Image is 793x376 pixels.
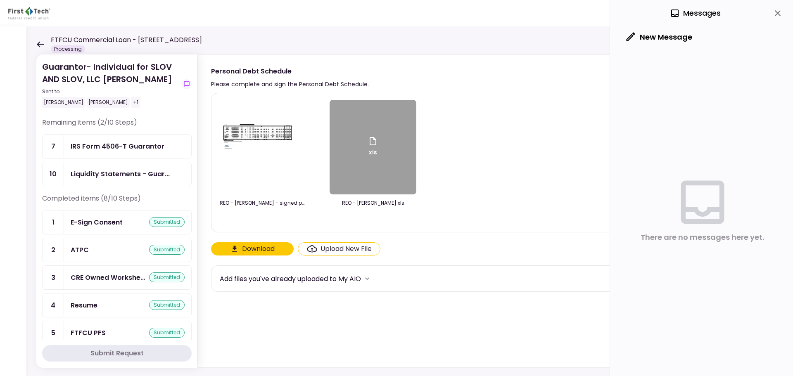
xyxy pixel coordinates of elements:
div: 4 [43,293,64,317]
a: 10Liquidity Statements - Guarantor [42,162,192,186]
div: Processing [51,45,85,53]
div: 1 [43,210,64,234]
div: There are no messages here yet. [641,231,764,244]
div: E-Sign Consent [71,217,123,227]
div: submitted [149,300,185,310]
div: [PERSON_NAME] [42,97,85,108]
button: close [771,6,785,20]
button: New Message [620,26,699,48]
div: Add files you've already uploaded to My AIO [220,274,361,284]
div: Upload New File [321,244,372,254]
button: more [361,272,373,285]
button: Submit Request [42,345,192,362]
div: FTFCU PFS [71,328,106,338]
div: REO - Joe Miketo - signed.pdf [220,199,306,207]
div: 3 [43,266,64,289]
a: 3CRE Owned Worksheetsubmitted [42,265,192,290]
div: submitted [149,272,185,282]
img: Partner icon [8,7,50,19]
div: submitted [149,328,185,338]
div: 7 [43,135,64,158]
span: Click here to upload the required document [298,242,380,255]
div: Messages [670,7,721,19]
div: Guarantor- Individual for SLOV AND SLOV, LLC [PERSON_NAME] [42,61,178,108]
button: Click here to download the document [211,242,294,255]
div: Personal Debt SchedulePlease complete and sign the Personal Debt Schedule.submittedshow-messagesR... [197,54,776,368]
div: 2 [43,238,64,262]
div: Remaining items (2/10 Steps) [42,118,192,134]
div: submitted [149,245,185,255]
button: show-messages [182,79,192,89]
div: Please complete and sign the Personal Debt Schedule. [211,79,369,89]
div: submitted [149,217,185,227]
div: xls [368,136,378,158]
a: 4Resumesubmitted [42,293,192,317]
div: Liquidity Statements - Guarantor [71,169,170,179]
a: 1E-Sign Consentsubmitted [42,210,192,234]
div: Completed items (8/10 Steps) [42,194,192,210]
div: [PERSON_NAME] [87,97,130,108]
a: 7IRS Form 4506-T Guarantor [42,134,192,158]
div: Personal Debt Schedule [211,66,369,76]
div: +1 [131,97,140,108]
div: Resume [71,300,97,310]
a: 5FTFCU PFSsubmitted [42,321,192,345]
div: Submit Request [90,348,144,358]
div: 10 [43,162,64,186]
div: 5 [43,321,64,345]
div: CRE Owned Worksheet [71,272,145,283]
div: REO - Joe Miketo.xls [330,199,416,207]
h1: FTFCU Commercial Loan - [STREET_ADDRESS] [51,35,202,45]
div: IRS Form 4506-T Guarantor [71,141,164,151]
a: 2ATPCsubmitted [42,238,192,262]
div: Sent to: [42,88,178,95]
div: ATPC [71,245,89,255]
